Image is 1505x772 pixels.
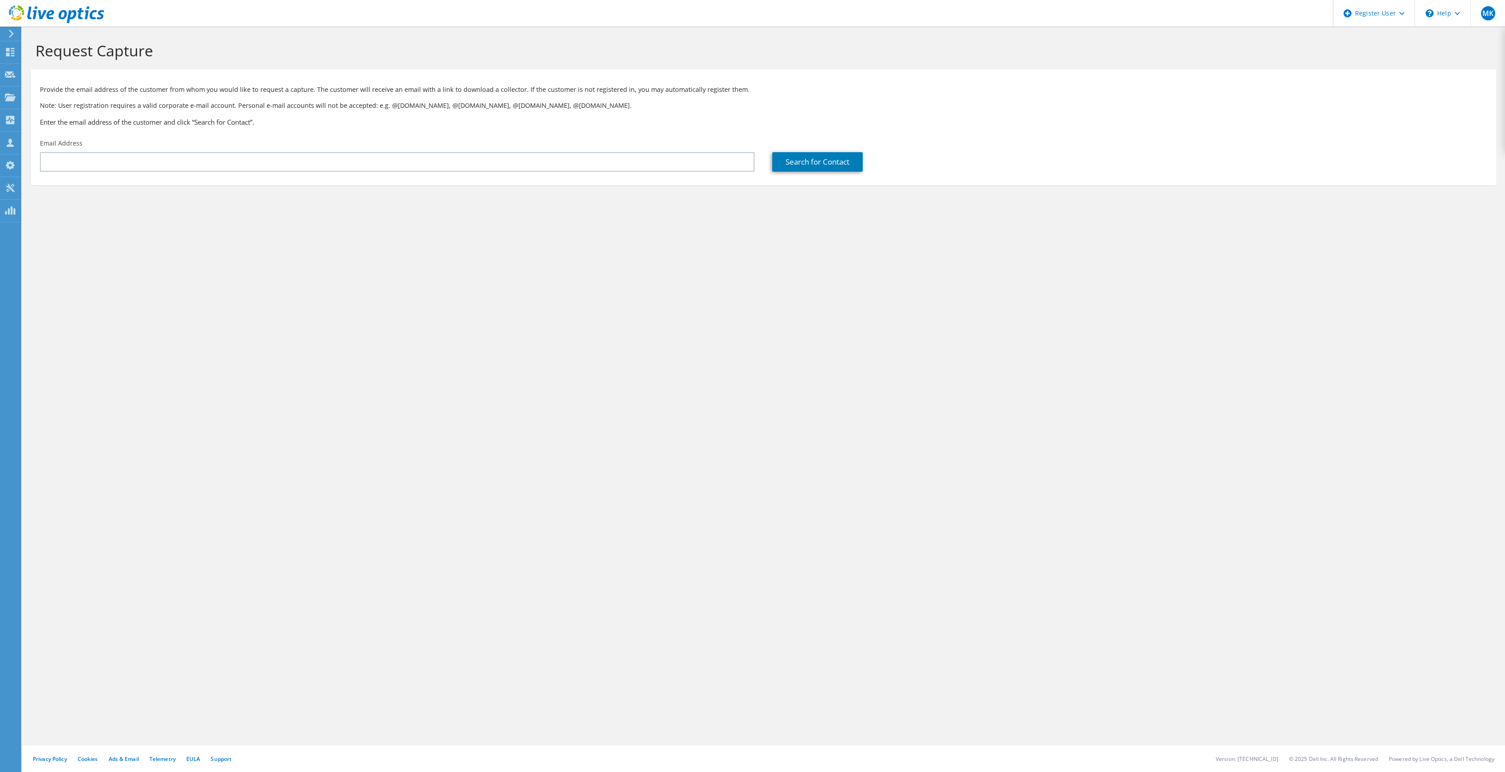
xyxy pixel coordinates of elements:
a: EULA [186,755,200,763]
a: Telemetry [149,755,176,763]
p: Note: User registration requires a valid corporate e-mail account. Personal e-mail accounts will ... [40,101,1487,110]
a: Search for Contact [772,152,863,172]
a: Cookies [78,755,98,763]
svg: \n [1426,9,1434,17]
span: MK [1481,6,1495,20]
h3: Enter the email address of the customer and click “Search for Contact”. [40,117,1487,127]
li: Powered by Live Optics, a Dell Technology [1389,755,1494,763]
a: Privacy Policy [33,755,67,763]
h1: Request Capture [35,41,1487,60]
a: Ads & Email [109,755,139,763]
label: Email Address [40,139,83,148]
a: Support [211,755,232,763]
li: Version: [TECHNICAL_ID] [1216,755,1278,763]
p: Provide the email address of the customer from whom you would like to request a capture. The cust... [40,85,1487,95]
li: © 2025 Dell Inc. All Rights Reserved [1289,755,1378,763]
